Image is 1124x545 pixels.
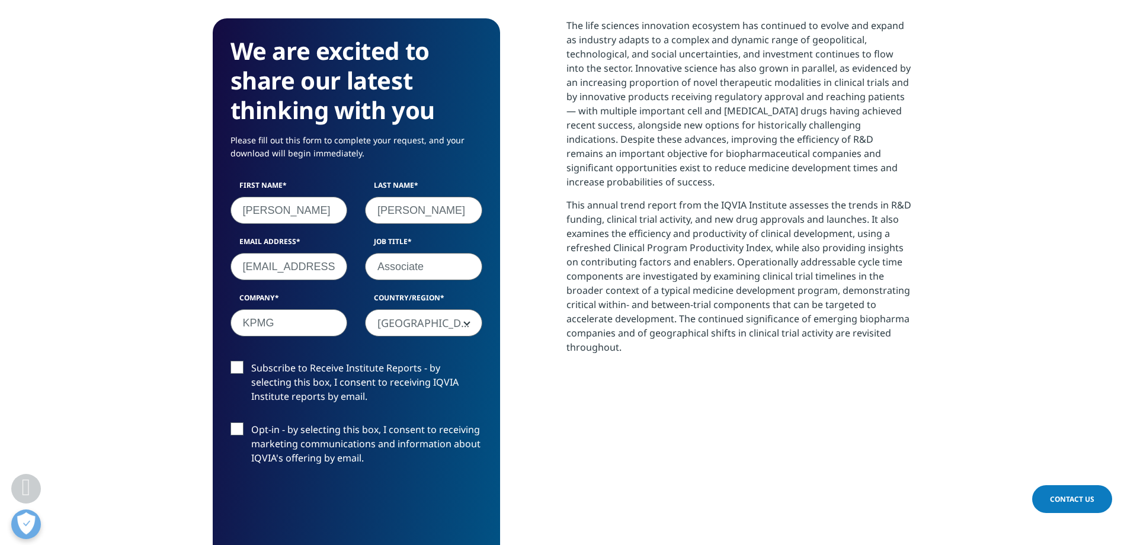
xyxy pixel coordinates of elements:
[1050,494,1094,504] span: Contact Us
[11,509,41,539] button: Open Preferences
[365,309,482,336] span: Switzerland
[230,36,482,125] h3: We are excited to share our latest thinking with you
[365,236,482,253] label: Job Title
[230,361,482,410] label: Subscribe to Receive Institute Reports - by selecting this box, I consent to receiving IQVIA Inst...
[566,198,912,363] p: This annual trend report from the IQVIA Institute assesses the trends in R&D funding, clinical tr...
[230,134,482,169] p: Please fill out this form to complete your request, and your download will begin immediately.
[230,236,348,253] label: Email Address
[230,293,348,309] label: Company
[365,293,482,309] label: Country/Region
[230,180,348,197] label: First Name
[566,18,912,198] p: The life sciences innovation ecosystem has continued to evolve and expand as industry adapts to a...
[366,310,482,337] span: Switzerland
[1032,485,1112,513] a: Contact Us
[230,422,482,472] label: Opt-in - by selecting this box, I consent to receiving marketing communications and information a...
[230,484,411,530] iframe: reCAPTCHA
[365,180,482,197] label: Last Name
